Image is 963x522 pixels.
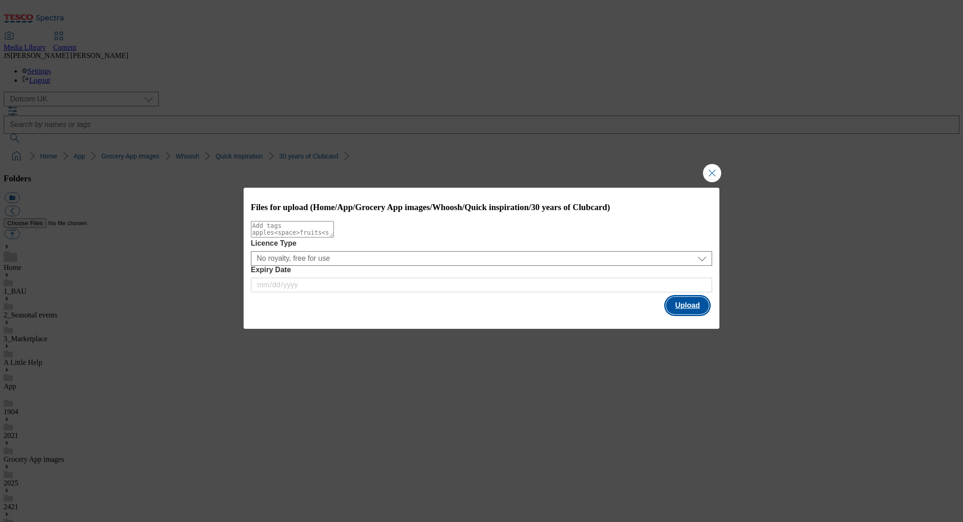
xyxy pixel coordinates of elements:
label: Licence Type [251,239,713,248]
h3: Files for upload (Home/App/Grocery App images/Whoosh/Quick inspiration/30 years of Clubcard) [251,202,713,212]
button: Close Modal [703,164,721,182]
div: Modal [244,188,720,329]
label: Expiry Date [251,266,713,274]
button: Upload [666,297,709,314]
